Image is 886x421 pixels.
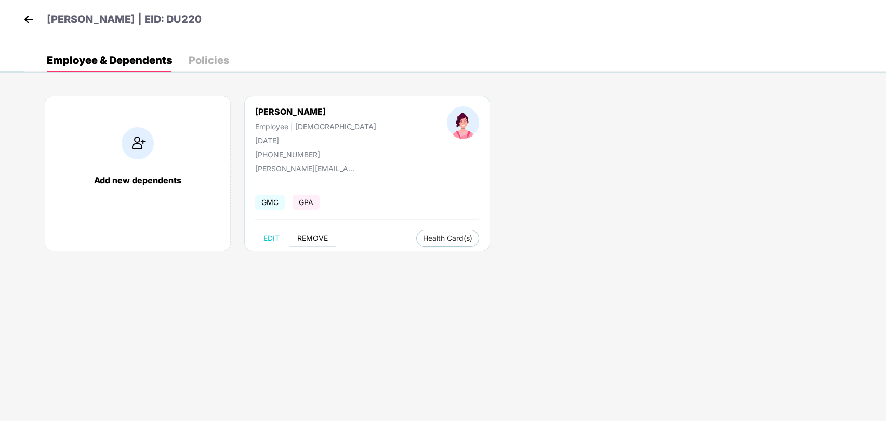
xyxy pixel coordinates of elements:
div: [PERSON_NAME][EMAIL_ADDRESS][DOMAIN_NAME] [255,164,359,173]
span: Health Card(s) [423,236,472,241]
span: GMC [255,195,285,210]
div: Add new dependents [56,175,220,185]
span: EDIT [263,234,280,242]
span: REMOVE [297,234,328,242]
p: [PERSON_NAME] | EID: DU220 [47,11,202,28]
div: Policies [189,55,229,65]
div: [DATE] [255,136,376,145]
img: profileImage [447,106,479,139]
button: EDIT [255,230,288,247]
div: [PERSON_NAME] [255,106,376,117]
div: [PHONE_NUMBER] [255,150,376,159]
img: addIcon [122,127,154,159]
img: back [21,11,36,27]
div: Employee | [DEMOGRAPHIC_DATA] [255,122,376,131]
div: Employee & Dependents [47,55,172,65]
button: REMOVE [289,230,336,247]
button: Health Card(s) [416,230,479,247]
span: GPA [293,195,320,210]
